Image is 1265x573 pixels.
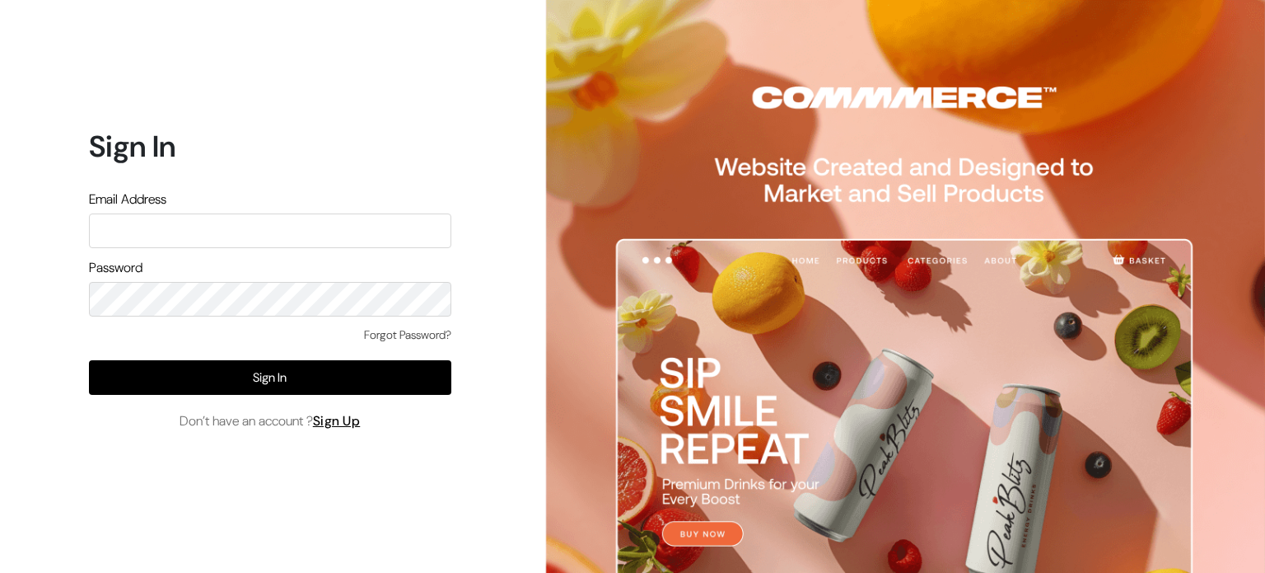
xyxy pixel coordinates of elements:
[364,326,451,344] a: Forgot Password?
[89,190,166,209] label: Email Address
[313,412,361,430] a: Sign Up
[180,411,361,431] span: Don’t have an account ?
[89,258,142,278] label: Password
[89,360,451,395] button: Sign In
[89,129,451,164] h1: Sign In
